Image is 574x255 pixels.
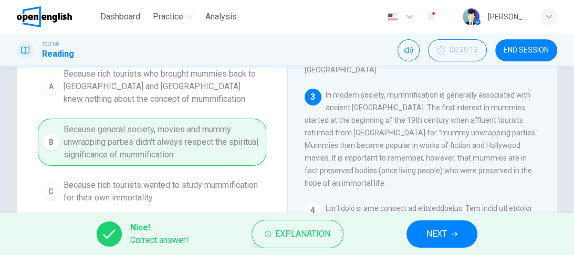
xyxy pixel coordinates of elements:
[96,7,144,26] button: Dashboard
[450,46,478,55] span: 00:30:13
[130,234,189,247] span: Correct answer!
[305,202,321,219] div: 4
[305,89,321,105] div: 3
[17,6,96,27] a: OpenEnglish logo
[252,220,343,248] button: Explanation
[504,46,549,55] span: END SESSION
[100,10,140,23] span: Dashboard
[205,10,237,23] span: Analysis
[463,8,479,25] img: Profile picture
[17,6,72,27] img: OpenEnglish logo
[201,7,241,26] button: Analysis
[305,91,539,187] span: In modern society, mummification is generally associated with ancient [GEOGRAPHIC_DATA]. The firs...
[398,39,420,61] div: Mute
[428,39,487,61] button: 00:30:13
[149,7,197,26] button: Practice
[426,227,447,241] span: NEXT
[495,39,557,61] button: END SESSION
[275,227,330,241] span: Explanation
[42,48,74,60] h1: Reading
[406,220,477,248] button: NEXT
[386,13,399,21] img: en
[428,39,487,61] div: Hide
[488,10,528,23] div: [PERSON_NAME]
[130,221,189,234] span: Nice!
[42,40,59,48] span: TOEFL®
[153,10,183,23] span: Practice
